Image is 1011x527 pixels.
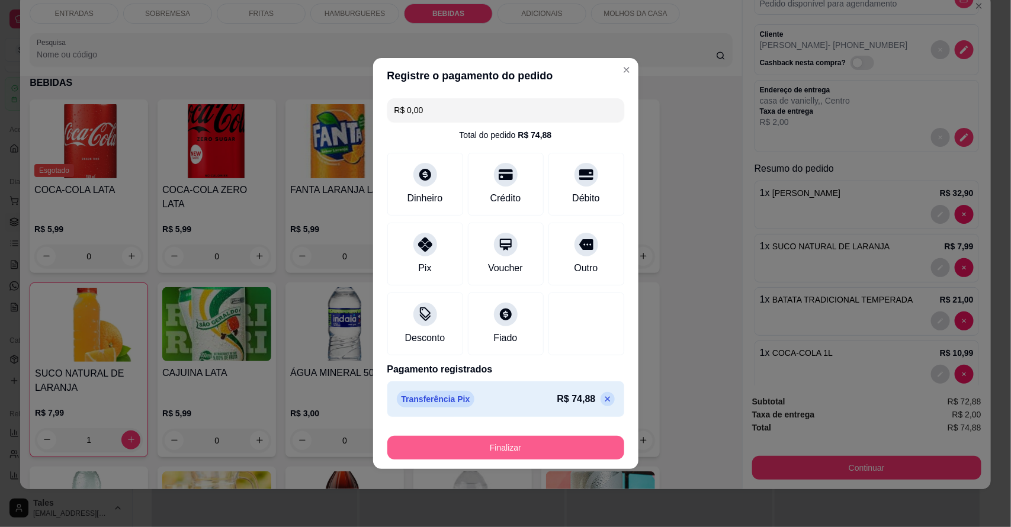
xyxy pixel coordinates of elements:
div: Desconto [405,331,445,345]
div: Fiado [493,331,517,345]
header: Registre o pagamento do pedido [373,58,638,94]
p: R$ 74,88 [557,392,596,406]
button: Finalizar [387,436,624,459]
div: R$ 74,88 [518,129,552,141]
div: Dinheiro [407,191,443,205]
div: Pix [418,261,431,275]
p: Pagamento registrados [387,362,624,377]
div: Total do pedido [460,129,552,141]
p: Transferência Pix [397,391,475,407]
div: Voucher [488,261,523,275]
button: Close [617,60,636,79]
div: Débito [572,191,599,205]
div: Crédito [490,191,521,205]
input: Ex.: hambúrguer de cordeiro [394,98,617,122]
div: Outro [574,261,598,275]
